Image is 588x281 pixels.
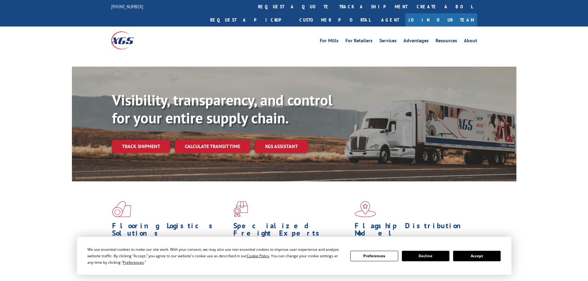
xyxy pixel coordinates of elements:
[233,222,350,240] h1: Specialized Freight Experts
[247,253,269,258] span: Cookie Policy
[320,38,339,45] a: For Mills
[405,13,477,27] a: Join Our Team
[379,38,397,45] a: Services
[123,260,144,265] span: Preferences
[111,3,143,10] a: [PHONE_NUMBER]
[233,201,248,217] img: xgs-icon-focused-on-flooring-red
[345,38,373,45] a: For Retailers
[350,251,398,261] button: Preferences
[206,13,295,27] a: Request a pickup
[87,246,343,266] div: We use essential cookies to make our site work. With your consent, we may also use non-essential ...
[464,38,477,45] a: About
[436,38,457,45] a: Resources
[403,38,429,45] a: Advantages
[355,201,376,217] img: xgs-icon-flagship-distribution-model-red
[112,201,131,217] img: xgs-icon-total-supply-chain-intelligence-red
[402,251,449,261] button: Decline
[453,251,501,261] button: Accept
[255,140,308,153] a: XGS ASSISTANT
[112,140,170,153] a: Track shipment
[77,237,511,275] div: Cookie Consent Prompt
[175,140,250,153] a: Calculate transit time
[355,222,471,240] h1: Flagship Distribution Model
[375,13,405,27] a: Agent
[112,90,332,127] b: Visibility, transparency, and control for your entire supply chain.
[295,13,375,27] a: Customer Portal
[112,222,229,240] h1: Flooring Logistics Solutions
